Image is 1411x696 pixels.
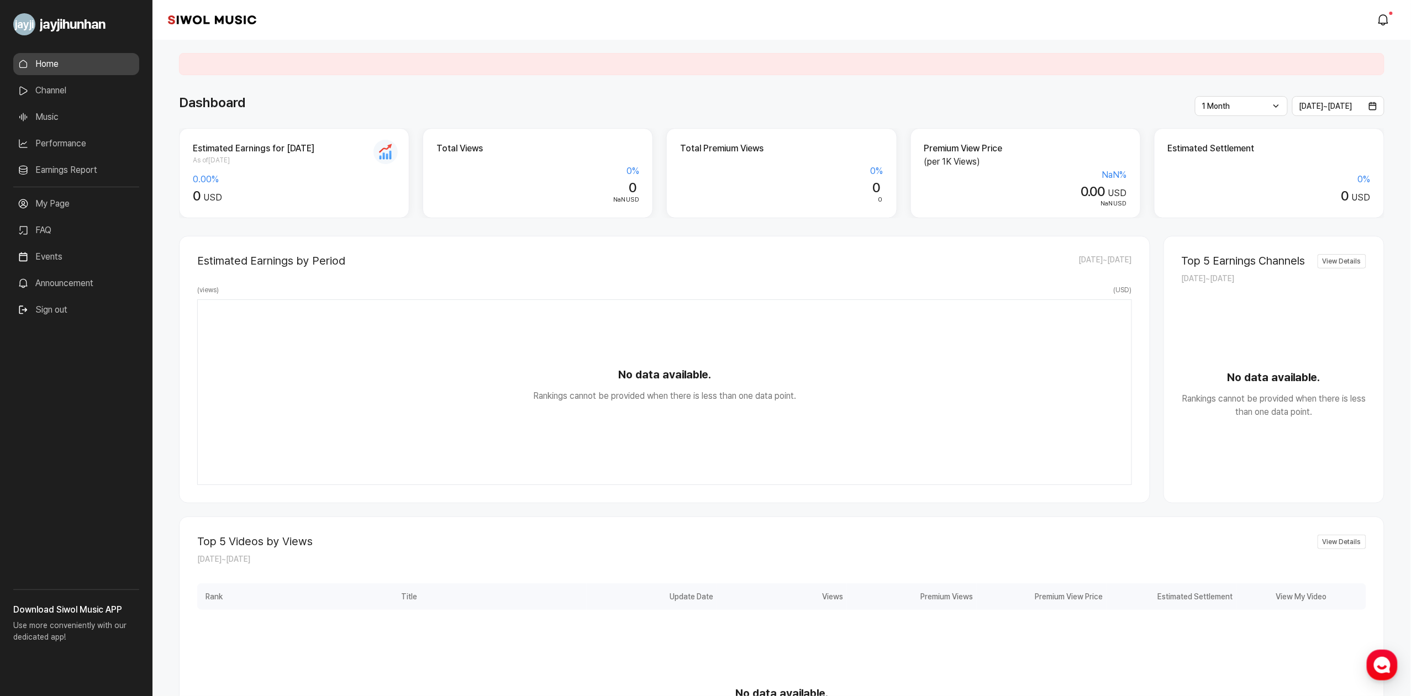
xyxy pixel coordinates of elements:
button: [DATE]~[DATE] [1292,96,1385,116]
a: Settings [143,350,212,378]
a: Home [13,53,139,75]
a: Channel [13,80,139,102]
strong: No data available. [1182,369,1366,386]
a: modal.notifications [1373,9,1396,31]
h2: Total Views [436,142,639,155]
span: [DATE] ~ [DATE] [1299,102,1352,110]
div: Estimated Settlement [1107,583,1236,610]
span: 0 [193,188,200,204]
div: 0 % [1168,173,1371,186]
a: View Details [1318,254,1366,268]
p: (per 1K Views) [924,155,1127,168]
h2: Estimated Settlement [1168,142,1371,155]
h3: Download Siwol Music APP [13,603,139,616]
div: USD [193,188,396,204]
span: 0 [878,196,882,203]
span: [DATE] ~ [DATE] [197,555,250,563]
div: View My Video [1236,583,1366,610]
div: 0 % [436,165,639,178]
span: NaN [613,196,625,203]
h2: Estimated Earnings for [DATE] [193,142,396,155]
span: ( views ) [197,285,219,295]
p: Use more conveniently with our dedicated app! [13,616,139,652]
a: Messages [73,350,143,378]
span: 0 [1341,188,1349,204]
h2: Total Premium Views [680,142,883,155]
div: Premium View Price [977,583,1107,610]
a: Music [13,106,139,128]
a: Go to My Profile [13,9,139,40]
div: Views [717,583,846,610]
p: Rankings cannot be provided when there is less than one data point. [1182,392,1366,419]
a: Home [3,350,73,378]
button: Sign out [13,299,72,321]
div: Premium Views [847,583,977,610]
a: My Page [13,193,139,215]
div: Title [231,583,587,610]
a: Announcement [13,272,139,294]
span: ( USD ) [1114,285,1132,295]
div: NaN % [924,168,1127,182]
div: USD [1168,188,1371,204]
a: View Details [1318,535,1366,549]
span: 0 [872,180,880,196]
span: Messages [92,367,124,376]
span: [DATE] ~ [DATE] [1182,274,1235,283]
div: USD [924,199,1127,209]
strong: No data available. [198,366,1131,383]
a: FAQ [13,219,139,241]
div: Rank [197,583,231,610]
a: Events [13,246,139,268]
span: [DATE] ~ [DATE] [1079,254,1132,267]
h2: Premium View Price [924,142,1127,155]
span: jayjihunhan [40,14,106,34]
span: Settings [164,367,191,376]
span: NaN [1101,199,1113,207]
span: As of [DATE] [193,155,396,165]
h2: Top 5 Videos by Views [197,535,313,548]
p: Rankings cannot be provided when there is less than one data point. [198,389,1131,403]
h1: Dashboard [179,93,245,113]
span: Home [28,367,48,376]
div: USD [924,184,1127,200]
span: 0 [629,180,636,196]
a: Earnings Report [13,159,139,181]
span: 0.00 [1081,183,1105,199]
div: Update Date [587,583,717,610]
div: 0 % [680,165,883,178]
div: 0.00 % [193,173,396,186]
h2: Estimated Earnings by Period [197,254,345,267]
a: Performance [13,133,139,155]
span: 1 Month [1202,102,1230,110]
h2: Top 5 Earnings Channels [1182,254,1305,267]
div: USD [436,195,639,205]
